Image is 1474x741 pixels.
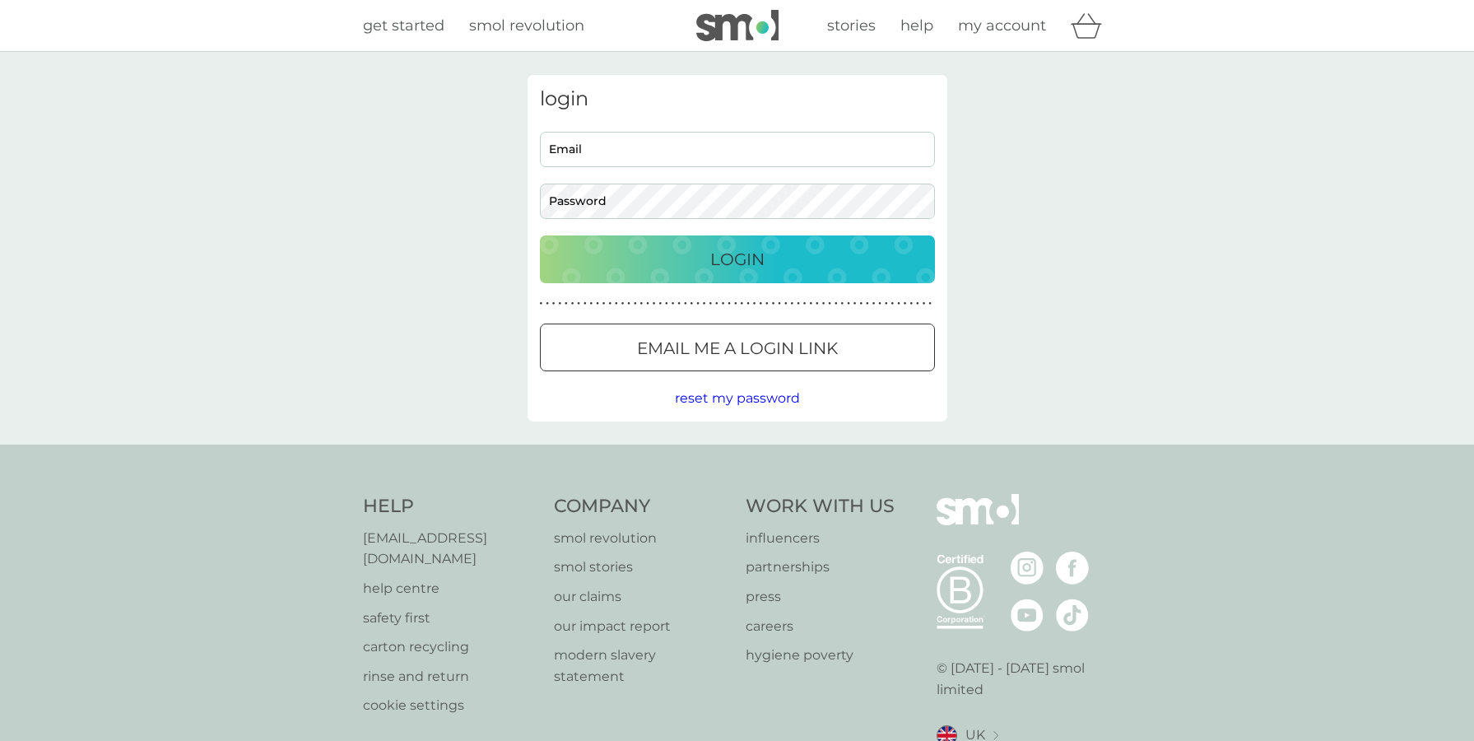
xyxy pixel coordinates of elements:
[554,557,729,578] a: smol stories
[746,616,895,637] p: careers
[803,300,807,308] p: ●
[554,616,729,637] a: our impact report
[734,300,737,308] p: ●
[658,300,662,308] p: ●
[746,645,895,666] a: hygiene poverty
[565,300,568,308] p: ●
[909,300,913,308] p: ●
[590,300,593,308] p: ●
[571,300,574,308] p: ●
[1011,552,1044,585] img: visit the smol Instagram page
[558,300,561,308] p: ●
[665,300,668,308] p: ●
[546,300,549,308] p: ●
[878,300,881,308] p: ●
[746,557,895,578] a: partnerships
[937,658,1112,700] p: © [DATE] - [DATE] smol limited
[584,300,587,308] p: ●
[363,16,444,35] span: get started
[675,388,800,409] button: reset my password
[554,645,729,687] a: modern slavery statement
[608,300,611,308] p: ●
[696,10,779,41] img: smol
[1056,552,1089,585] img: visit the smol Facebook page
[841,300,844,308] p: ●
[900,14,933,38] a: help
[772,300,775,308] p: ●
[696,300,700,308] p: ●
[853,300,857,308] p: ●
[728,300,731,308] p: ●
[554,494,729,520] h4: Company
[363,494,538,520] h4: Help
[653,300,656,308] p: ●
[872,300,876,308] p: ●
[900,16,933,35] span: help
[746,586,895,608] a: press
[363,608,538,629] a: safety first
[469,16,584,35] span: smol revolution
[540,300,543,308] p: ●
[363,695,538,716] a: cookie settings
[715,300,718,308] p: ●
[577,300,580,308] p: ●
[703,300,706,308] p: ●
[923,300,926,308] p: ●
[540,235,935,283] button: Login
[746,528,895,549] a: influencers
[759,300,762,308] p: ●
[640,300,644,308] p: ●
[891,300,895,308] p: ●
[363,666,538,687] a: rinse and return
[847,300,850,308] p: ●
[722,300,725,308] p: ●
[615,300,618,308] p: ●
[746,494,895,520] h4: Work With Us
[859,300,863,308] p: ●
[827,16,876,35] span: stories
[363,636,538,658] a: carton recycling
[540,87,935,111] h3: login
[363,528,538,570] a: [EMAIL_ADDRESS][DOMAIN_NAME]
[637,335,838,361] p: Email me a login link
[835,300,838,308] p: ●
[1056,599,1089,631] img: visit the smol Tiktok page
[765,300,769,308] p: ●
[672,300,675,308] p: ●
[741,300,744,308] p: ●
[904,300,907,308] p: ●
[596,300,599,308] p: ●
[791,300,794,308] p: ●
[677,300,681,308] p: ●
[691,300,694,308] p: ●
[753,300,756,308] p: ●
[993,731,998,740] img: select a new location
[554,586,729,608] a: our claims
[928,300,932,308] p: ●
[675,390,800,406] span: reset my password
[709,300,712,308] p: ●
[778,300,781,308] p: ●
[828,300,831,308] p: ●
[363,578,538,599] p: help centre
[784,300,788,308] p: ●
[621,300,625,308] p: ●
[746,300,750,308] p: ●
[554,528,729,549] a: smol revolution
[1071,9,1112,42] div: basket
[827,14,876,38] a: stories
[816,300,819,308] p: ●
[937,494,1019,550] img: smol
[627,300,630,308] p: ●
